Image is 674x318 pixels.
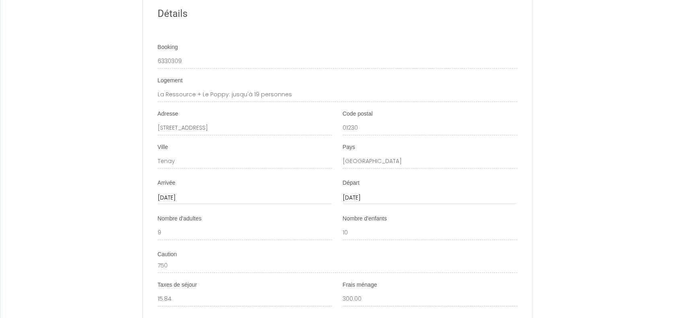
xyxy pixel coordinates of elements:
[158,215,201,223] label: Nombre d'adultes
[343,110,373,118] label: Code postal
[158,251,517,259] div: Caution
[158,143,168,151] label: Ville
[158,43,178,51] label: Booking
[158,110,178,118] label: Adresse
[343,179,360,187] label: Départ
[158,281,197,289] label: Taxes de séjour
[158,6,517,22] h2: Détails
[343,143,355,151] label: Pays
[343,215,387,223] label: Nombre d'enfants
[158,77,183,85] label: Logement
[343,281,377,289] label: Frais ménage
[158,179,175,187] label: Arrivée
